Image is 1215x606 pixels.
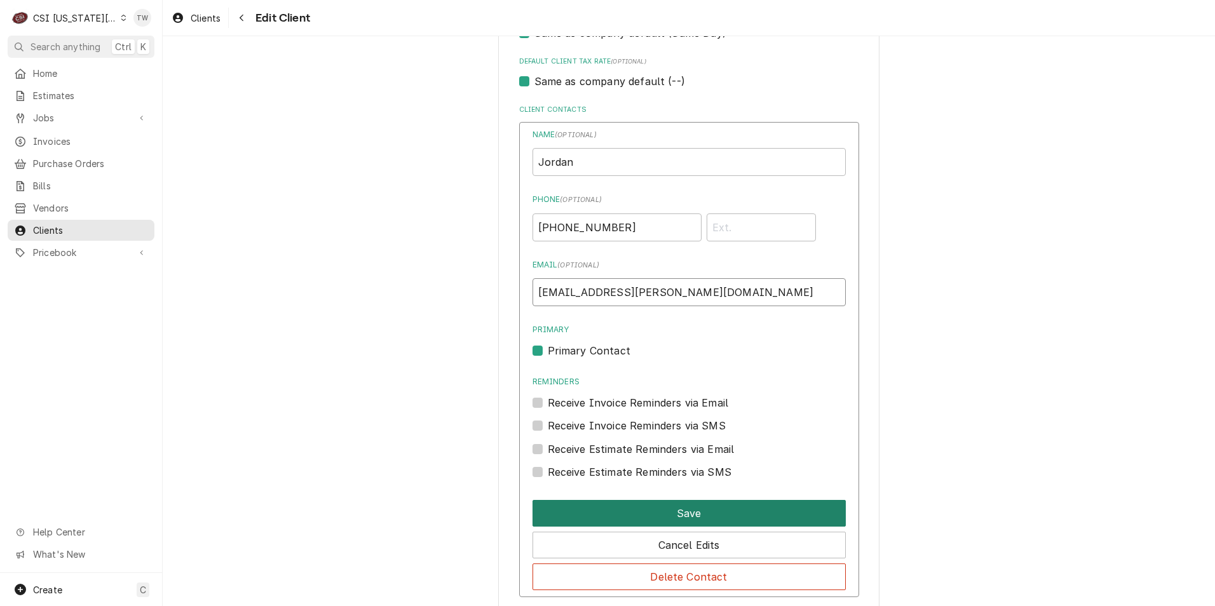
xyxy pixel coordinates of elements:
[555,131,597,139] span: ( optional )
[707,213,817,241] input: Ext.
[533,558,846,590] div: Button Group Row
[548,343,630,358] label: Primary Contact
[11,9,29,27] div: C
[548,441,735,457] label: Receive Estimate Reminders via Email
[8,175,154,196] a: Bills
[533,532,846,558] button: Cancel Edits
[33,157,148,170] span: Purchase Orders
[8,544,154,565] a: Go to What's New
[140,40,146,53] span: K
[548,464,731,480] label: Receive Estimate Reminders via SMS
[519,105,859,115] label: Client Contacts
[33,584,62,595] span: Create
[33,111,129,125] span: Jobs
[519,57,859,67] label: Default Client Tax Rate
[519,57,859,89] div: Default Client Tax Rate
[548,418,726,433] label: Receive Invoice Reminders via SMS
[33,201,148,215] span: Vendors
[8,220,154,241] a: Clients
[560,196,602,204] span: ( optional )
[33,224,148,237] span: Clients
[33,135,148,148] span: Invoices
[33,67,148,80] span: Home
[533,259,846,271] label: Email
[31,40,100,53] span: Search anything
[533,129,846,176] div: Name
[8,131,154,152] a: Invoices
[8,198,154,219] a: Vendors
[33,525,147,539] span: Help Center
[533,563,846,590] button: Delete Contact
[533,376,846,387] label: Reminders
[252,10,310,27] span: Edit Client
[115,40,132,53] span: Ctrl
[548,395,729,410] label: Receive Invoice Reminders via Email
[533,129,846,140] label: Name
[533,495,846,527] div: Button Group Row
[8,153,154,174] a: Purchase Orders
[8,242,154,263] a: Go to Pricebook
[11,9,29,27] div: CSI Kansas City's Avatar
[133,9,151,27] div: TW
[8,107,154,128] a: Go to Jobs
[533,500,846,527] button: Save
[191,11,221,25] span: Clients
[533,376,846,410] div: Reminders
[8,85,154,106] a: Estimates
[8,63,154,84] a: Home
[33,246,129,259] span: Pricebook
[33,11,117,25] div: CSI [US_STATE][GEOGRAPHIC_DATA]
[533,129,846,480] div: Contact Edit Form
[33,179,148,192] span: Bills
[33,89,148,102] span: Estimates
[611,58,646,65] span: (optional)
[533,527,846,558] div: Button Group Row
[166,8,226,29] a: Clients
[8,522,154,542] a: Go to Help Center
[33,548,147,561] span: What's New
[534,74,685,89] label: Same as company default (--)
[231,8,252,28] button: Navigate back
[557,261,599,269] span: ( optional )
[533,324,846,358] div: Primary
[533,213,702,241] input: Number
[8,36,154,58] button: Search anythingCtrlK
[533,324,846,335] label: Primary
[533,194,846,241] div: Phone
[533,495,846,590] div: Button Group
[533,259,846,306] div: Email
[140,583,146,596] span: C
[533,194,846,205] label: Phone
[133,9,151,27] div: Tori Warrick's Avatar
